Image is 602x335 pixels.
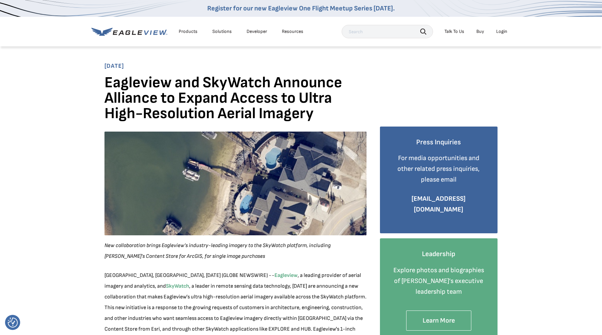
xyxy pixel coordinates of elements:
h1: Eagleview and SkyWatch Announce Alliance to Expand Access to Ultra High-Resolution Aerial Imagery [104,75,367,127]
button: Consent Preferences [8,318,18,328]
h4: Press Inquiries [390,137,487,148]
img: Revisit consent button [8,318,18,328]
span: [DATE] [104,62,498,70]
a: Developer [247,29,267,35]
a: [EMAIL_ADDRESS][DOMAIN_NAME] [412,195,466,213]
a: SkyWatch [166,283,189,289]
a: Register for our new Eagleview One Flight Meetup Series [DATE]. [207,4,395,12]
div: Solutions [212,29,232,35]
div: Talk To Us [444,29,464,35]
p: For media opportunities and other related press inquiries, please email [390,153,487,185]
em: New collaboration brings Eagleview’s industry-leading imagery to the SkyWatch platform, including... [104,242,331,259]
a: Learn More [406,310,471,331]
a: Eagleview [274,272,298,279]
a: Buy [476,29,484,35]
div: Login [496,29,507,35]
input: Search [342,25,433,38]
div: Products [179,29,198,35]
div: Resources [282,29,303,35]
p: Explore photos and biographies of [PERSON_NAME]’s executive leadership team [390,265,487,297]
h4: Leadership [390,248,487,260]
